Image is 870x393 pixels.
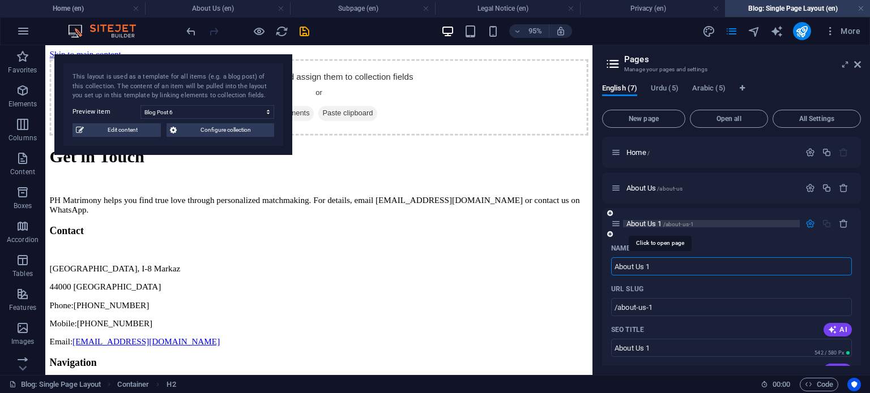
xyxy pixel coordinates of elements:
[12,269,33,278] p: Tables
[227,64,283,80] span: Add elements
[167,123,274,137] button: Configure collection
[695,115,763,122] span: Open all
[298,25,311,38] i: Save (Ctrl+S)
[623,220,800,227] div: About Us 1/about-us-1
[690,110,768,128] button: Open all
[526,24,544,38] h6: 95%
[828,325,847,334] span: AI
[820,22,865,40] button: More
[657,185,683,192] span: /about-us
[778,115,856,122] span: All Settings
[822,183,831,193] div: Duplicate
[167,378,176,391] span: Click to select. Double-click to edit
[805,148,815,157] div: Settings
[580,2,725,15] h4: Privacy (en)
[647,150,650,156] span: /
[602,110,685,128] button: New page
[847,378,861,391] button: Usercentrics
[725,2,870,15] h4: Blog: Single Page Layout (en)
[702,24,716,38] button: design
[184,24,198,38] button: undo
[626,148,650,157] span: Click to open page
[624,64,838,75] h3: Manage your pages and settings
[626,184,683,192] span: About Us
[626,219,694,228] span: About Us 1
[702,25,715,38] i: Design (Ctrl+Alt+Y)
[773,110,861,128] button: All Settings
[611,339,852,357] input: The page title in search results and browser tabs
[5,15,572,95] div: Add elements and assign them to collection fields
[805,378,833,391] span: Code
[33,288,113,297] span: [PHONE_NUMBER]
[10,167,35,176] p: Content
[185,25,198,38] i: Undo: Change pages (Ctrl+Z)
[611,325,644,334] label: The page title in search results and browser tabs
[770,25,783,38] i: AI Writer
[14,201,32,210] p: Boxes
[72,123,161,137] button: Edit content
[825,25,860,37] span: More
[623,184,800,192] div: About Us/about-us
[29,307,184,317] a: [EMAIL_ADDRESS][DOMAIN_NAME]
[663,221,694,227] span: /about-us-1
[795,25,808,38] i: Publish
[11,337,35,346] p: Images
[9,378,101,391] a: Click to cancel selection. Double-click to open Pages
[814,350,844,356] span: 542 / 580 Px
[29,269,109,278] span: [PHONE_NUMBER]
[692,81,726,97] span: Arabic (5)
[180,123,271,137] span: Configure collection
[611,298,852,316] input: Last part of the URL for this page
[624,54,861,64] h2: Pages
[812,349,852,357] span: Calculated pixel length in search results
[839,183,848,193] div: Remove
[8,133,37,142] p: Columns
[725,24,739,38] button: pages
[793,22,811,40] button: publish
[651,81,679,97] span: Urdu (5)
[824,323,852,336] button: AI
[509,24,549,38] button: 95%
[611,284,643,293] label: Last part of the URL for this page
[839,148,848,157] div: The startpage cannot be deleted
[773,378,790,391] span: 00 00
[5,230,142,240] span: [GEOGRAPHIC_DATA], I-8 Markaz
[822,148,831,157] div: Duplicate
[5,249,27,259] span: 44000
[290,2,435,15] h4: Subpage (en)
[287,64,349,80] span: Paste clipboard
[65,24,150,38] img: Editor Logo
[72,72,274,101] div: This layout is used as a template for all items (e.g. a blog post) of this collection. The conten...
[611,325,644,334] p: SEO Title
[8,66,37,75] p: Favorites
[748,24,761,38] button: navigator
[839,219,848,228] div: Remove
[770,24,784,38] button: text_generator
[145,2,290,15] h4: About Us (en)
[275,24,288,38] button: reload
[435,2,580,15] h4: Legal Notice (en)
[805,219,815,228] div: Settings
[725,25,738,38] i: Pages (Ctrl+Alt+S)
[29,249,122,259] span: [GEOGRAPHIC_DATA]
[761,378,791,391] h6: Session time
[9,303,36,312] p: Features
[602,81,637,97] span: English (7)
[117,378,149,391] span: Click to select. Double-click to edit
[623,149,800,156] div: Home/
[7,235,39,244] p: Accordion
[602,84,861,105] div: Language Tabs
[275,25,288,38] i: Reload page
[781,380,782,388] span: :
[805,183,815,193] div: Settings
[297,24,311,38] button: save
[8,100,37,109] p: Elements
[611,244,630,253] p: Name
[556,26,566,36] i: On resize automatically adjust zoom level to fit chosen device.
[72,105,140,119] label: Preview item
[5,5,80,14] a: Skip to main content
[252,24,266,38] button: Click here to leave preview mode and continue editing
[117,378,176,391] nav: breadcrumb
[607,115,680,122] span: New page
[87,123,157,137] span: Edit content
